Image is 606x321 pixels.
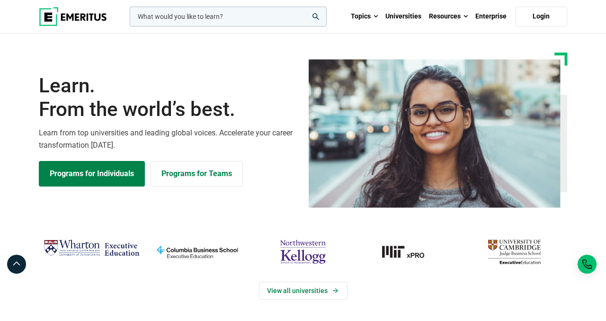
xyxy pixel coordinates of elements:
img: northwestern-kellogg [255,236,351,267]
img: columbia-business-school [149,236,245,267]
a: Login [515,7,567,27]
h1: Learn. [39,74,297,122]
img: Learn from the world's best [309,59,561,208]
span: From the world’s best. [39,98,297,121]
img: cambridge-judge-business-school [466,236,562,267]
a: MIT-xPRO [361,236,457,267]
a: Explore Programs [39,161,145,187]
input: woocommerce-product-search-field-0 [130,7,327,27]
a: View Universities [259,282,348,300]
img: Wharton Executive Education [44,236,140,260]
a: Explore for Business [151,161,243,187]
p: Learn from top universities and leading global voices. Accelerate your career transformation [DATE]. [39,127,297,151]
img: MIT xPRO [361,236,457,267]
